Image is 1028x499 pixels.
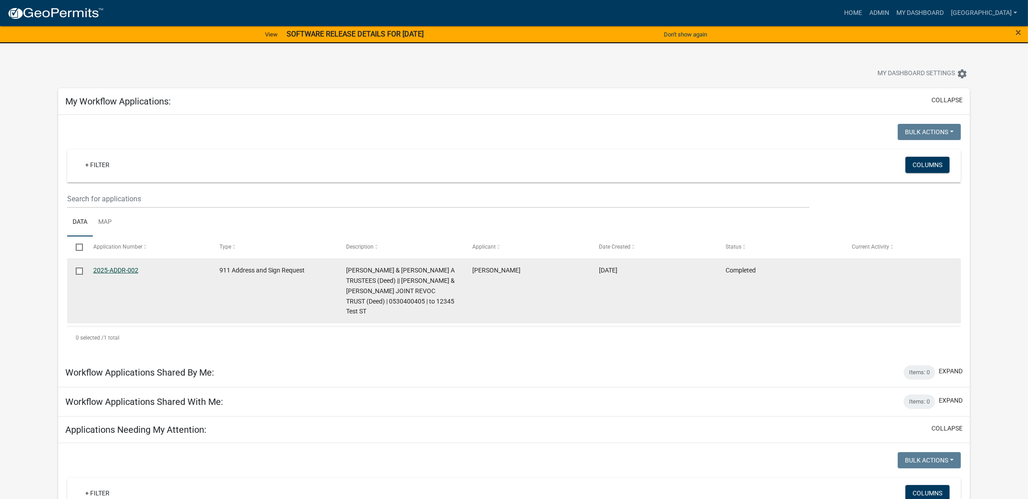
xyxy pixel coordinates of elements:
span: Description [346,244,374,250]
button: Bulk Actions [898,124,961,140]
span: My Dashboard Settings [877,68,955,79]
datatable-header-cell: Application Number [84,236,211,258]
button: Don't show again [660,27,711,42]
datatable-header-cell: Type [211,236,338,258]
span: ZIEL, ERIC R & CAROL A TRUSTEES (Deed) || ZIEL, ERIC & CAROL JOINT REVOC TRUST (Deed) | 053040040... [346,267,455,315]
span: Completed [726,267,756,274]
a: [GEOGRAPHIC_DATA] [947,5,1021,22]
span: 08/04/2025 [599,267,617,274]
h5: Workflow Applications Shared With Me: [65,396,223,407]
div: 1 total [67,327,961,349]
a: Data [67,208,93,237]
button: Bulk Actions [898,452,961,468]
span: 0 selected / [76,335,104,341]
span: Application Number [93,244,142,250]
i: settings [957,68,968,79]
a: 2025-ADDR-002 [93,267,138,274]
input: Search for applications [67,190,809,208]
div: Items: 0 [904,365,935,380]
datatable-header-cell: Select [67,236,84,258]
h5: My Workflow Applications: [65,96,171,107]
span: 911 Address and Sign Request [219,267,305,274]
div: collapse [58,115,970,358]
strong: SOFTWARE RELEASE DETAILS FOR [DATE] [287,30,424,38]
button: Close [1015,27,1021,38]
button: expand [939,396,963,405]
span: Applicant [473,244,496,250]
a: View [261,27,281,42]
a: + Filter [78,157,117,173]
button: Columns [905,157,950,173]
span: Date Created [599,244,631,250]
button: My Dashboard Settingssettings [870,65,975,82]
a: Home [841,5,866,22]
span: × [1015,26,1021,39]
datatable-header-cell: Description [338,236,464,258]
span: Current Activity [852,244,890,250]
div: Items: 0 [904,395,935,409]
a: Map [93,208,117,237]
span: Marcus Amman [473,267,521,274]
a: My Dashboard [893,5,947,22]
button: collapse [932,95,963,105]
h5: Applications Needing My Attention: [65,424,206,435]
datatable-header-cell: Current Activity [843,236,970,258]
button: collapse [932,424,963,433]
h5: Workflow Applications Shared By Me: [65,367,214,378]
button: expand [939,367,963,376]
span: Type [219,244,231,250]
span: Status [726,244,741,250]
datatable-header-cell: Status [717,236,844,258]
datatable-header-cell: Date Created [590,236,717,258]
datatable-header-cell: Applicant [464,236,590,258]
a: Admin [866,5,893,22]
